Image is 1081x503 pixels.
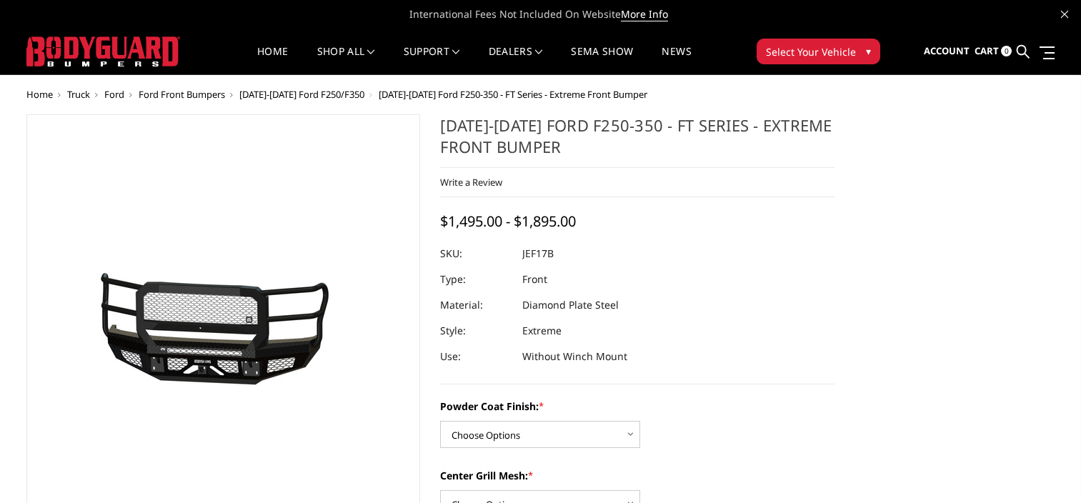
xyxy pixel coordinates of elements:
[257,46,288,74] a: Home
[440,176,502,189] a: Write a Review
[440,292,512,318] dt: Material:
[404,46,460,74] a: Support
[766,44,856,59] span: Select Your Vehicle
[924,32,970,71] a: Account
[571,46,633,74] a: SEMA Show
[757,39,880,64] button: Select Your Vehicle
[522,344,627,369] dd: Without Winch Mount
[522,292,619,318] dd: Diamond Plate Steel
[67,88,90,101] a: Truck
[621,7,668,21] a: More Info
[44,244,402,414] img: 2017-2022 Ford F250-350 - FT Series - Extreme Front Bumper
[866,44,871,59] span: ▾
[440,241,512,267] dt: SKU:
[975,32,1012,71] a: Cart 0
[104,88,124,101] a: Ford
[440,114,835,168] h1: [DATE]-[DATE] Ford F250-350 - FT Series - Extreme Front Bumper
[440,468,835,483] label: Center Grill Mesh:
[139,88,225,101] a: Ford Front Bumpers
[522,318,562,344] dd: Extreme
[440,399,835,414] label: Powder Coat Finish:
[1001,46,1012,56] span: 0
[440,344,512,369] dt: Use:
[26,88,53,101] a: Home
[317,46,375,74] a: shop all
[440,267,512,292] dt: Type:
[662,46,691,74] a: News
[522,241,554,267] dd: JEF17B
[522,267,547,292] dd: Front
[379,88,647,101] span: [DATE]-[DATE] Ford F250-350 - FT Series - Extreme Front Bumper
[239,88,364,101] a: [DATE]-[DATE] Ford F250/F350
[489,46,543,74] a: Dealers
[440,211,576,231] span: $1,495.00 - $1,895.00
[975,44,999,57] span: Cart
[924,44,970,57] span: Account
[26,36,180,66] img: BODYGUARD BUMPERS
[440,318,512,344] dt: Style:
